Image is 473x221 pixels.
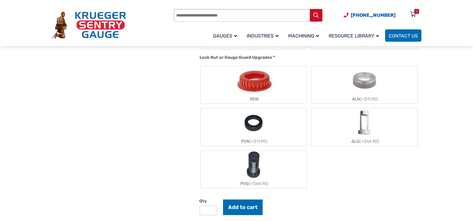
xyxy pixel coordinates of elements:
[213,33,237,39] span: Gauges
[200,66,307,103] label: RDN
[200,108,307,146] label: PVN
[223,199,263,215] button: Add to cart
[344,11,396,19] a: Phone Number (920) 434-8860
[351,12,396,18] span: [PHONE_NUMBER]
[389,33,418,39] span: Contact Us
[249,181,268,186] span: (+$64.90)
[311,95,417,103] div: ALN
[273,54,275,61] abbr: required
[200,206,217,215] input: Product quantity
[200,55,272,60] span: Lock Nut or Gauge Guard Upgrades
[311,108,417,146] label: ALG
[325,28,385,43] a: Resource Library
[200,137,307,146] div: PVN
[209,28,243,43] a: Gauges
[200,151,307,188] label: PVG
[249,139,267,144] span: (+$11.90)
[360,139,379,144] span: (+$64.90)
[360,97,378,102] span: (+$11.90)
[52,11,126,39] img: Krueger Sentry Gauge
[243,28,285,43] a: Industries
[288,33,319,39] span: Machining
[329,33,379,39] span: Resource Library
[200,95,307,103] div: RDN
[311,137,417,146] div: ALG
[385,29,421,42] a: Contact Us
[200,179,307,188] div: PVG
[285,28,325,43] a: Machining
[416,9,417,14] div: 0
[311,66,417,103] label: ALN
[247,33,279,39] span: Industries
